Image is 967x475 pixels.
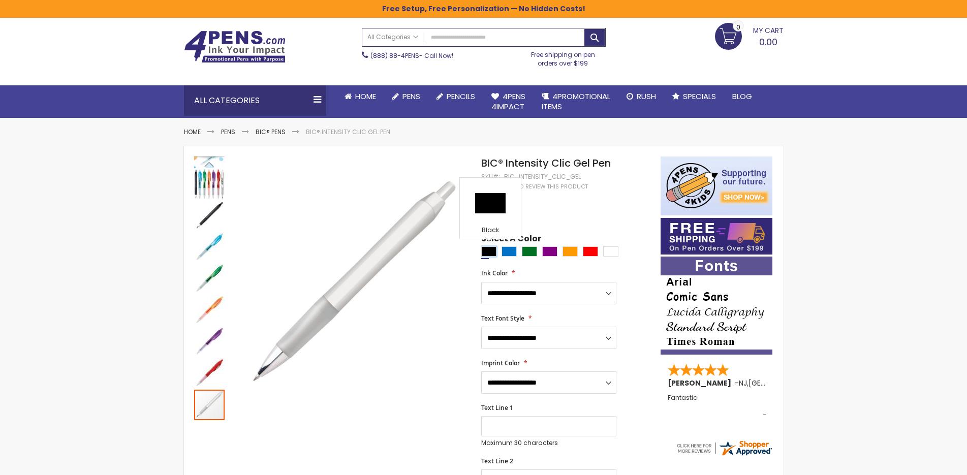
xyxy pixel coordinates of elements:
[481,439,616,447] p: Maximum 30 characters
[306,128,390,136] li: BIC® Intensity Clic Gel Pen
[661,257,772,355] img: font-personalization-examples
[724,85,760,108] a: Blog
[661,156,772,215] img: 4pens 4 kids
[522,246,537,257] div: Green
[715,23,784,48] a: 0.00 0
[542,246,557,257] div: Purple
[668,394,766,416] div: Fantastic
[748,378,823,388] span: [GEOGRAPHIC_DATA]
[184,85,326,116] div: All Categories
[683,91,716,102] span: Specials
[428,85,483,108] a: Pencils
[194,169,225,200] img: BIC® Intensity Clic Gel Pen
[481,156,611,170] span: BIC® Intensity Clic Gel Pen
[481,403,513,412] span: Text Line 1
[194,264,225,294] img: BIC® Intensity Clic Gel Pen
[739,378,747,388] span: NJ
[618,85,664,108] a: Rush
[664,85,724,108] a: Specials
[483,85,534,118] a: 4Pens4impact
[583,246,598,257] div: Red
[603,246,618,257] div: White
[504,173,581,181] div: bic_intensity_clic_gel
[481,183,588,191] a: Be the first to review this product
[563,246,578,257] div: Orange
[520,47,606,67] div: Free shipping on pen orders over $199
[221,128,235,136] a: Pens
[194,156,225,172] div: Previous
[735,378,823,388] span: - ,
[534,85,618,118] a: 4PROMOTIONALITEMS
[402,91,420,102] span: Pens
[194,357,226,389] div: BIC® Intensity Clic Gel Pen
[194,168,226,200] div: BIC® Intensity Clic Gel Pen
[370,51,453,60] span: - Call Now!
[336,85,384,108] a: Home
[542,91,610,112] span: 4PROMOTIONAL ITEMS
[194,231,226,263] div: BIC® Intensity Clic Gel Pen
[194,294,226,326] div: BIC® Intensity Clic Gel Pen
[194,358,225,389] img: BIC® Intensity Clic Gel Pen
[194,295,225,326] img: BIC® Intensity Clic Gel Pen
[362,28,423,45] a: All Categories
[184,128,201,136] a: Home
[481,246,496,257] div: Black
[184,30,286,63] img: 4Pens Custom Pens and Promotional Products
[661,218,772,255] img: Free shipping on orders over $199
[736,22,740,32] span: 0
[481,233,541,247] span: Select A Color
[367,33,418,41] span: All Categories
[759,36,777,48] span: 0.00
[194,201,225,231] img: BIC® Intensity Clic Gel Pen
[194,232,225,263] img: BIC® Intensity Clic Gel Pen
[194,263,226,294] div: BIC® Intensity Clic Gel Pen
[675,439,773,457] img: 4pens.com widget logo
[462,226,518,236] div: Black
[675,451,773,459] a: 4pens.com certificate URL
[481,457,513,465] span: Text Line 2
[637,91,656,102] span: Rush
[668,378,735,388] span: [PERSON_NAME]
[256,128,286,136] a: BIC® Pens
[384,85,428,108] a: Pens
[194,389,225,420] div: BIC® Intensity Clic Gel Pen
[481,359,520,367] span: Imprint Color
[370,51,419,60] a: (888) 88-4PENS
[502,246,517,257] div: Blue Light
[194,327,225,357] img: BIC® Intensity Clic Gel Pen
[481,269,508,277] span: Ink Color
[481,172,500,181] strong: SKU
[194,200,226,231] div: BIC® Intensity Clic Gel Pen
[355,91,376,102] span: Home
[447,91,475,102] span: Pencils
[481,314,524,323] span: Text Font Style
[194,326,226,357] div: BIC® Intensity Clic Gel Pen
[491,91,525,112] span: 4Pens 4impact
[236,171,468,403] img: BIC® Intensity Clic Gel Pen
[732,91,752,102] span: Blog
